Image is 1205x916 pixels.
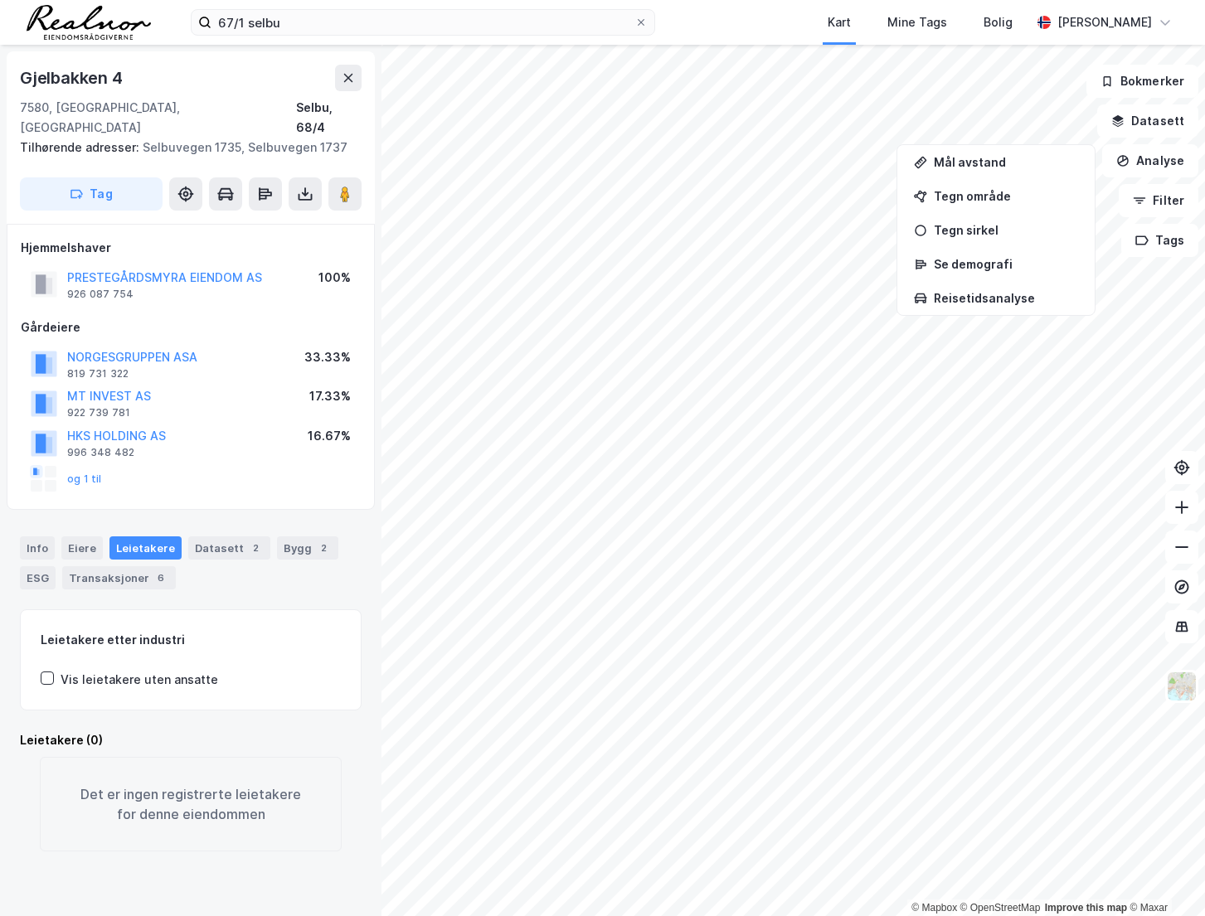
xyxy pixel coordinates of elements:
button: Tag [20,177,163,211]
div: Tegn sirkel [934,223,1078,237]
div: 819 731 322 [67,367,129,380]
button: Datasett [1097,104,1198,138]
div: Mål avstand [934,155,1078,169]
button: Analyse [1102,144,1198,177]
button: Tags [1121,224,1198,257]
div: 2 [247,540,264,556]
div: Bygg [277,536,338,560]
div: ESG [20,566,56,589]
div: Leietakere (0) [20,730,362,750]
div: Vis leietakere uten ansatte [61,670,218,690]
a: Improve this map [1045,902,1127,914]
div: Mine Tags [887,12,947,32]
div: Gjelbakken 4 [20,65,126,91]
div: 33.33% [304,347,351,367]
img: realnor-logo.934646d98de889bb5806.png [27,5,151,40]
div: Se demografi [934,257,1078,271]
button: Bokmerker [1086,65,1198,98]
div: Kart [828,12,851,32]
div: Det er ingen registrerte leietakere for denne eiendommen [40,757,342,851]
div: 926 087 754 [67,288,134,301]
a: Mapbox [911,902,957,914]
div: Tegn område [934,189,1078,203]
input: Søk på adresse, matrikkel, gårdeiere, leietakere eller personer [211,10,634,35]
div: 922 739 781 [67,406,130,419]
div: Info [20,536,55,560]
div: 6 [153,569,169,586]
img: Z [1166,671,1198,702]
div: 2 [315,540,332,556]
div: Kontrollprogram for chat [1122,836,1205,916]
div: 100% [318,268,351,288]
div: Datasett [188,536,270,560]
div: Hjemmelshaver [21,238,361,258]
div: Eiere [61,536,103,560]
div: [PERSON_NAME] [1057,12,1152,32]
div: Reisetidsanalyse [934,291,1078,305]
div: Leietakere [109,536,182,560]
iframe: Chat Widget [1122,836,1205,916]
span: Tilhørende adresser: [20,140,143,154]
div: 996 348 482 [67,446,134,459]
div: Bolig [984,12,1013,32]
div: 16.67% [308,426,351,446]
div: Selbu, 68/4 [296,98,362,138]
div: Selbuvegen 1735, Selbuvegen 1737 [20,138,348,158]
div: Transaksjoner [62,566,176,589]
div: 17.33% [309,386,351,406]
div: 7580, [GEOGRAPHIC_DATA], [GEOGRAPHIC_DATA] [20,98,296,138]
button: Filter [1119,184,1198,217]
div: Gårdeiere [21,317,361,337]
div: Leietakere etter industri [41,630,341,650]
a: OpenStreetMap [960,902,1041,914]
